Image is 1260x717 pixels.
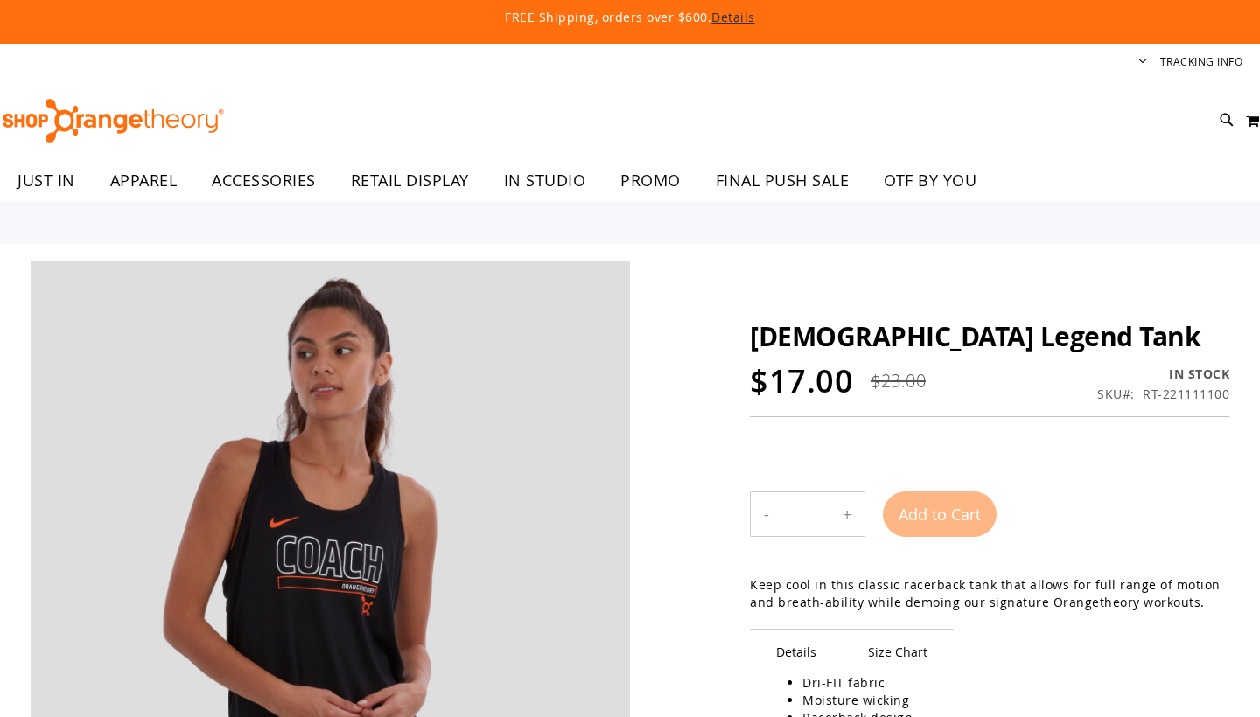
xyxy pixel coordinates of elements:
span: ACCESSORIES [212,161,316,200]
span: IN STUDIO [504,161,586,200]
span: $23.00 [871,369,926,393]
a: OTF BY YOU [866,161,994,201]
a: RETAIL DISPLAY [333,161,486,201]
a: FINAL PUSH SALE [698,161,867,200]
button: Decrease product quantity [751,492,782,536]
span: OTF BY YOU [884,161,976,200]
span: PROMO [620,161,681,200]
div: RT-221111100 [1143,386,1229,403]
span: Size Chart [842,629,954,674]
div: In stock [1097,365,1229,383]
a: PROMO [603,161,698,201]
li: Moisture wicking [802,692,1212,709]
a: APPAREL [93,161,195,201]
strong: SKU [1097,386,1135,402]
span: FINAL PUSH SALE [716,161,850,200]
span: JUST IN [17,161,75,200]
a: ACCESSORIES [194,161,333,201]
div: Availability [1097,365,1229,383]
div: Keep cool in this classic racerback tank that allows for full range of motion and breath-ability ... [750,576,1229,611]
span: Details [750,629,843,674]
span: RETAIL DISPLAY [351,161,469,200]
input: Product quantity [782,493,829,535]
a: Details [711,9,755,25]
li: Dri-FIT fabric [802,674,1212,692]
span: $17.00 [750,359,853,402]
a: IN STUDIO [486,161,604,201]
button: Increase product quantity [829,492,864,536]
span: [DEMOGRAPHIC_DATA] Legend Tank [750,318,1200,354]
p: FREE Shipping, orders over $600. [105,9,1155,26]
a: Tracking Info [1160,54,1243,69]
span: APPAREL [110,161,178,200]
button: Account menu [1138,54,1147,71]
